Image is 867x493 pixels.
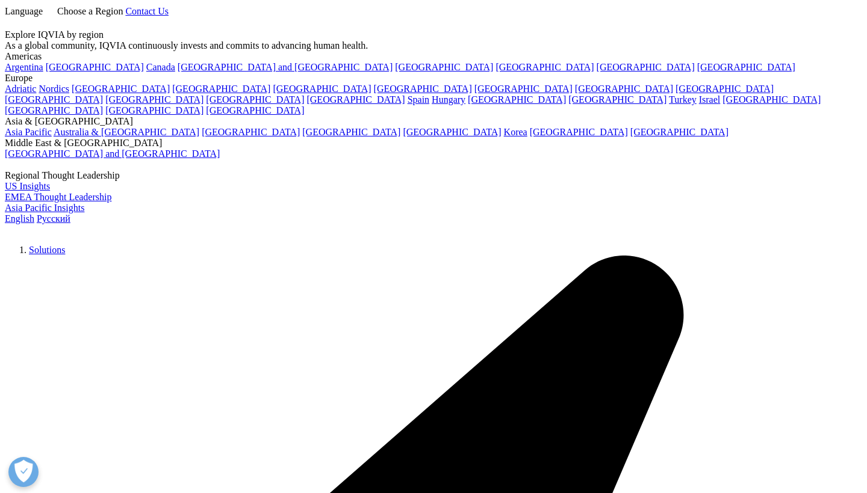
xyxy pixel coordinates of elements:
[206,105,304,115] a: [GEOGRAPHIC_DATA]
[474,84,573,94] a: [GEOGRAPHIC_DATA]
[206,94,304,105] a: [GEOGRAPHIC_DATA]
[306,94,405,105] a: [GEOGRAPHIC_DATA]
[5,138,862,149] div: Middle East & [GEOGRAPHIC_DATA]
[432,94,465,105] a: Hungary
[105,94,204,105] a: [GEOGRAPHIC_DATA]
[530,127,628,137] a: [GEOGRAPHIC_DATA]
[146,62,175,72] a: Canada
[403,127,501,137] a: [GEOGRAPHIC_DATA]
[699,94,721,105] a: Israel
[630,127,729,137] a: [GEOGRAPHIC_DATA]
[697,62,795,72] a: [GEOGRAPHIC_DATA]
[172,84,270,94] a: [GEOGRAPHIC_DATA]
[8,457,39,487] button: Open Preferences
[722,94,821,105] a: [GEOGRAPHIC_DATA]
[5,203,84,213] a: Asia Pacific Insights
[5,29,862,40] div: Explore IQVIA by region
[302,127,400,137] a: [GEOGRAPHIC_DATA]
[5,170,862,181] div: Regional Thought Leadership
[5,181,50,191] a: US Insights
[105,105,204,115] a: [GEOGRAPHIC_DATA]
[37,213,70,224] a: Русский
[5,192,111,202] a: EMEA Thought Leadership
[575,84,673,94] a: [GEOGRAPHIC_DATA]
[5,105,103,115] a: [GEOGRAPHIC_DATA]
[568,94,667,105] a: [GEOGRAPHIC_DATA]
[5,213,34,224] a: English
[178,62,393,72] a: [GEOGRAPHIC_DATA] and [GEOGRAPHIC_DATA]
[39,84,69,94] a: Nordics
[125,6,169,16] a: Contact Us
[5,116,862,127] div: Asia & [GEOGRAPHIC_DATA]
[676,84,774,94] a: [GEOGRAPHIC_DATA]
[5,94,103,105] a: [GEOGRAPHIC_DATA]
[29,245,65,255] a: Solutions
[374,84,472,94] a: [GEOGRAPHIC_DATA]
[5,62,43,72] a: Argentina
[496,62,594,72] a: [GEOGRAPHIC_DATA]
[408,94,429,105] a: Spain
[468,94,566,105] a: [GEOGRAPHIC_DATA]
[57,6,123,16] span: Choose a Region
[5,84,36,94] a: Adriatic
[5,51,862,62] div: Americas
[5,6,43,16] span: Language
[72,84,170,94] a: [GEOGRAPHIC_DATA]
[504,127,527,137] a: Korea
[669,94,697,105] a: Turkey
[5,73,862,84] div: Europe
[5,149,220,159] a: [GEOGRAPHIC_DATA] and [GEOGRAPHIC_DATA]
[46,62,144,72] a: [GEOGRAPHIC_DATA]
[395,62,493,72] a: [GEOGRAPHIC_DATA]
[5,40,862,51] div: As a global community, IQVIA continuously invests and commits to advancing human health.
[273,84,371,94] a: [GEOGRAPHIC_DATA]
[202,127,300,137] a: [GEOGRAPHIC_DATA]
[5,127,52,137] a: Asia Pacific
[597,62,695,72] a: [GEOGRAPHIC_DATA]
[54,127,199,137] a: Australia & [GEOGRAPHIC_DATA]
